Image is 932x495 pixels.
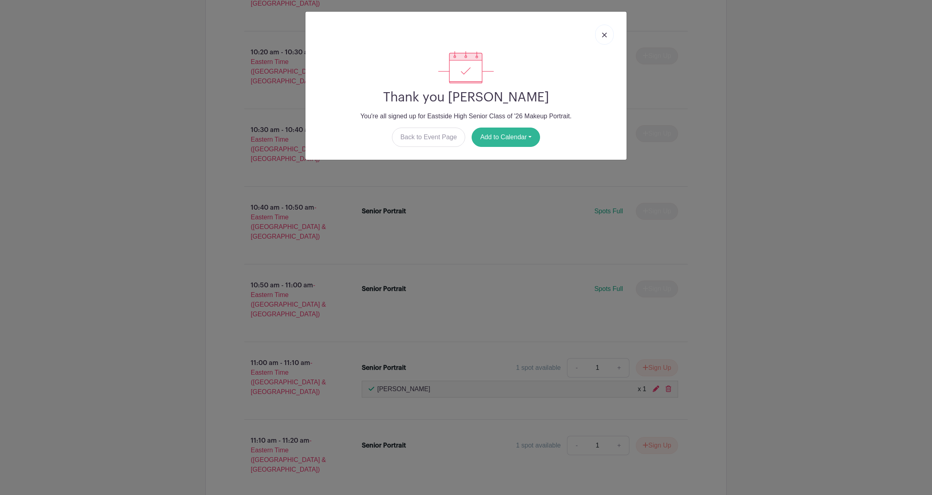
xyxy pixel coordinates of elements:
[602,33,607,37] img: close_button-5f87c8562297e5c2d7936805f587ecaba9071eb48480494691a3f1689db116b3.svg
[312,111,620,121] p: You're all signed up for Eastside High Senior Class of '26 Makeup Portrait.
[472,128,540,147] button: Add to Calendar
[438,51,494,83] img: signup_complete-c468d5dda3e2740ee63a24cb0ba0d3ce5d8a4ecd24259e683200fb1569d990c8.svg
[392,128,466,147] a: Back to Event Page
[312,90,620,105] h2: Thank you [PERSON_NAME]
